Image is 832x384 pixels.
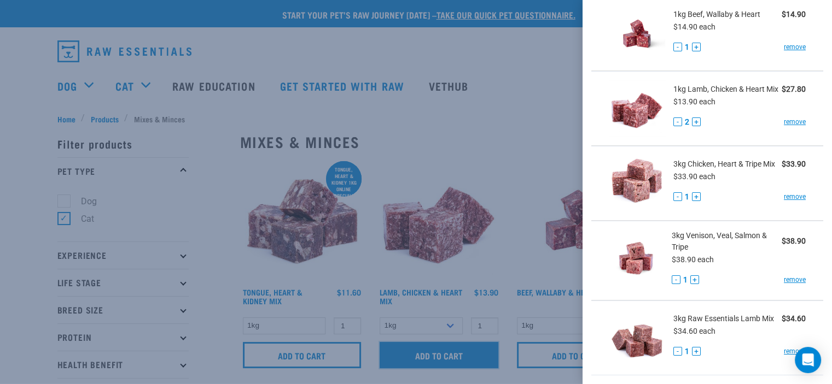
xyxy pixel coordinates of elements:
[782,159,806,168] strong: $33.90
[784,192,806,202] a: remove
[672,230,782,253] span: 3kg Venison, Veal, Salmon & Tripe
[609,155,665,211] img: Chicken, Heart & Tripe Mix
[683,274,688,286] span: 1
[673,22,715,31] span: $14.90 each
[673,97,715,106] span: $13.90 each
[690,275,699,284] button: +
[609,80,665,137] img: Lamb, Chicken & Heart Mix
[782,10,806,19] strong: $14.90
[692,117,701,126] button: +
[672,275,680,284] button: -
[673,172,715,181] span: $33.90 each
[609,310,665,366] img: Raw Essentials Lamb Mix
[673,158,775,170] span: 3kg Chicken, Heart & Tripe Mix
[685,116,689,128] span: 2
[782,85,806,93] strong: $27.80
[782,314,806,323] strong: $34.60
[685,191,689,203] span: 1
[795,347,821,373] div: Open Intercom Messenger
[692,43,701,51] button: +
[685,346,689,357] span: 1
[673,43,682,51] button: -
[673,347,682,356] button: -
[673,313,774,324] span: 3kg Raw Essentials Lamb Mix
[692,347,701,356] button: +
[784,275,806,285] a: remove
[673,117,682,126] button: -
[692,192,701,201] button: +
[685,42,689,53] span: 1
[609,5,665,62] img: Beef, Wallaby & Heart
[609,230,664,286] img: Venison, Veal, Salmon & Tripe
[673,192,682,201] button: -
[673,84,778,95] span: 1kg Lamb, Chicken & Heart Mix
[673,9,760,20] span: 1kg Beef, Wallaby & Heart
[784,346,806,356] a: remove
[673,327,715,335] span: $34.60 each
[782,237,806,245] strong: $38.90
[784,117,806,127] a: remove
[784,42,806,52] a: remove
[672,255,714,264] span: $38.90 each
